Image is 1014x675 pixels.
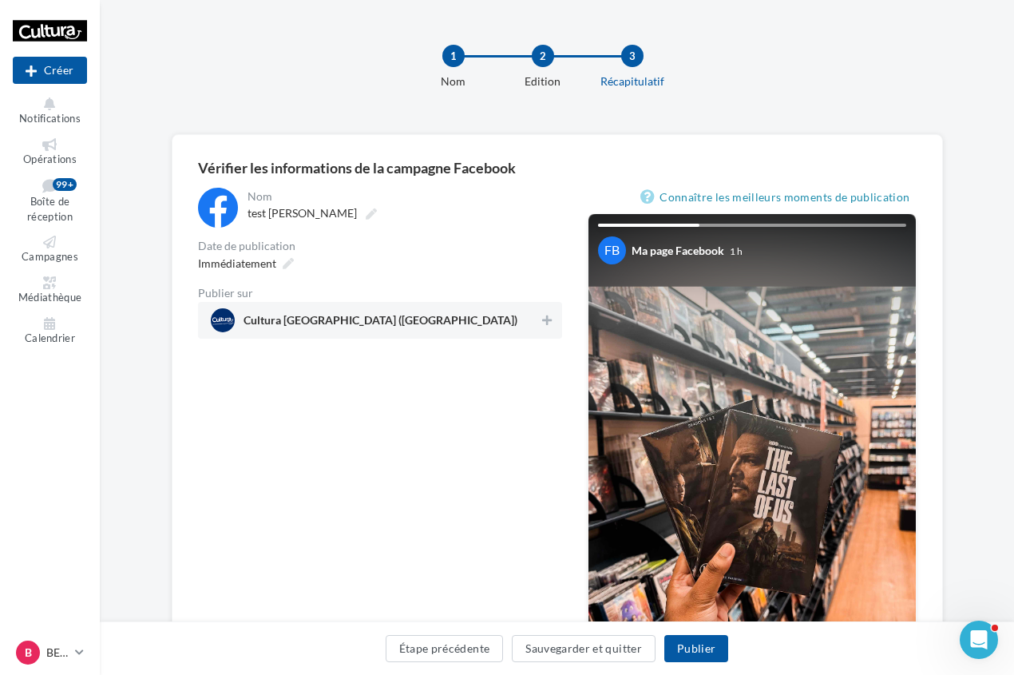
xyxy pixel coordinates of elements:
[13,232,87,267] a: Campagnes
[532,45,554,67] div: 2
[386,635,504,662] button: Étape précédente
[46,645,69,661] p: BESANCON
[13,314,87,348] a: Calendrier
[13,273,87,308] a: Médiathèque
[13,175,87,226] a: Boîte de réception99+
[598,236,626,264] div: FB
[960,621,998,659] iframe: Intercom live chat
[442,45,465,67] div: 1
[27,196,73,224] span: Boîte de réception
[198,288,562,299] div: Publier sur
[244,315,517,332] span: Cultura [GEOGRAPHIC_DATA] ([GEOGRAPHIC_DATA])
[198,256,276,270] span: Immédiatement
[248,191,559,202] div: Nom
[53,178,77,191] div: 99+
[581,73,683,89] div: Récapitulatif
[13,637,87,668] a: B BESANCON
[664,635,728,662] button: Publier
[492,73,594,89] div: Edition
[18,291,82,304] span: Médiathèque
[198,240,562,252] div: Date de publication
[640,188,916,207] a: Connaître les meilleurs moments de publication
[13,94,87,129] button: Notifications
[198,161,917,175] div: Vérifier les informations de la campagne Facebook
[512,635,656,662] button: Sauvegarder et quitter
[730,244,743,258] div: 1 h
[19,112,81,125] span: Notifications
[402,73,505,89] div: Nom
[13,135,87,169] a: Opérations
[13,57,87,84] div: Nouvelle campagne
[13,57,87,84] button: Créer
[248,206,357,220] span: test [PERSON_NAME]
[22,251,78,264] span: Campagnes
[23,153,77,165] span: Opérations
[632,243,724,259] div: Ma page Facebook
[621,45,644,67] div: 3
[25,332,75,344] span: Calendrier
[25,645,32,661] span: B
